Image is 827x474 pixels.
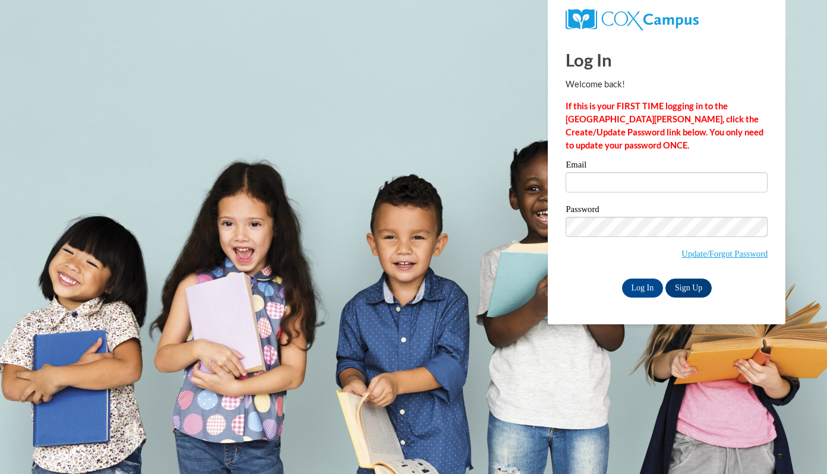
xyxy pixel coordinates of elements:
[566,14,698,24] a: COX Campus
[566,101,763,150] strong: If this is your FIRST TIME logging in to the [GEOGRAPHIC_DATA][PERSON_NAME], click the Create/Upd...
[566,160,768,172] label: Email
[566,9,698,30] img: COX Campus
[665,279,712,298] a: Sign Up
[622,279,664,298] input: Log In
[566,78,768,91] p: Welcome back!
[681,249,768,258] a: Update/Forgot Password
[566,205,768,217] label: Password
[566,48,768,72] h1: Log In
